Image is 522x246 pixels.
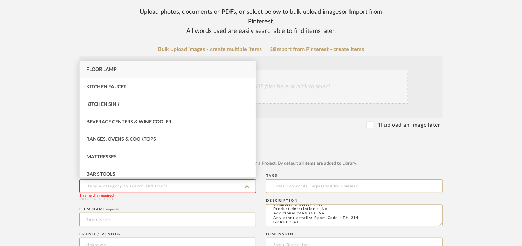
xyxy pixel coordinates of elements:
div: Item Type [79,145,443,149]
div: Dimensions [266,232,443,236]
div: Upload JPG/PNG images or PDF drawings to create an item with maximum functionality in a Project. ... [79,160,443,167]
span: required [106,208,120,211]
span: Mattresses [86,155,117,159]
span: Kitchen Faucet [86,85,126,89]
div: Item name [79,207,256,211]
a: Bulk upload images - create multiple items [158,47,262,52]
mat-radio-group: Select item type [79,150,443,159]
label: I'll upload an image later [376,121,440,129]
input: Enter Keywords, Separated by Commas [266,179,443,193]
span: Ranges, Ovens & Cooktops [86,137,156,142]
span: Bar Stools [86,172,115,177]
span: Kitchen Sink [86,102,120,107]
span: Floor Lamp [86,67,117,72]
div: Upload photos, documents or PDFs, or select below to bulk upload images or Import from Pinterest ... [127,7,395,36]
div: Description [266,199,443,203]
div: This field is required [79,193,114,199]
span: Beverage Centers & Wine Cooler [86,120,171,124]
div: Tags [266,174,443,178]
a: Import from Pinterest - create items [271,46,364,52]
input: Type a category to search and select [79,179,256,193]
div: Brand / Vendor [79,232,256,236]
input: Enter Name [79,213,256,226]
div: PRODUCT TYPE [79,197,256,202]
